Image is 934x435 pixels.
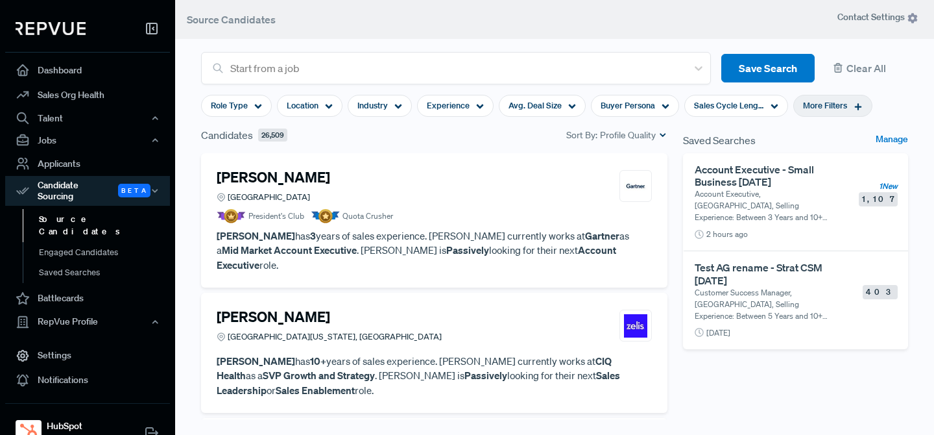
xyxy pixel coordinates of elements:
[5,368,170,393] a: Notifications
[217,243,616,271] strong: Account Executive
[5,82,170,107] a: Sales Org Health
[5,176,170,206] div: Candidate Sourcing
[217,354,295,367] strong: [PERSON_NAME]
[228,191,310,203] span: [GEOGRAPHIC_DATA]
[5,58,170,82] a: Dashboard
[624,314,647,338] img: Zelis
[803,99,847,112] span: More Filters
[217,229,295,242] strong: [PERSON_NAME]
[222,243,357,256] strong: Mid Market Account Executive
[694,99,764,112] span: Sales Cycle Length
[585,229,619,242] strong: Gartner
[357,99,388,112] span: Industry
[566,129,667,142] div: Sort By:
[837,10,918,24] span: Contact Settings
[248,210,304,222] span: President's Club
[5,151,170,176] a: Applicants
[5,311,170,333] button: RepVue Profile
[683,132,756,148] span: Saved Searches
[5,129,170,151] button: Jobs
[311,209,340,223] img: Quota Badge
[695,287,840,322] p: Customer Success Manager, [GEOGRAPHIC_DATA], Selling Experience: Between 5 Years and 10+ Years, S...
[23,242,187,263] a: Engaged Candidates
[5,176,170,206] button: Candidate Sourcing Beta
[876,132,908,148] a: Manage
[47,419,117,433] strong: HubSpot
[23,209,187,242] a: Source Candidates
[5,107,170,129] button: Talent
[217,354,652,398] p: has years of sales experience. [PERSON_NAME] currently works at as a . [PERSON_NAME] is looking f...
[342,210,393,222] span: Quota Crusher
[23,262,187,283] a: Saved Searches
[600,129,656,142] span: Profile Quality
[217,169,330,186] h4: [PERSON_NAME]
[509,99,562,112] span: Avg. Deal Size
[825,54,908,83] button: Clear All
[446,243,489,256] strong: Passively
[211,99,248,112] span: Role Type
[201,127,253,143] span: Candidates
[863,285,898,299] span: 403
[464,369,507,382] strong: Passively
[258,129,287,142] span: 26,509
[217,308,330,325] h4: [PERSON_NAME]
[228,330,442,343] span: [GEOGRAPHIC_DATA][US_STATE], [GEOGRAPHIC_DATA]
[695,188,840,223] p: Account Executive, [GEOGRAPHIC_DATA], Selling Experience: Between 3 Years and 10+ Years, Software...
[706,229,748,240] span: 2 hours ago
[695,262,856,286] h6: Test AG rename - Strat CSM [DATE]
[287,99,318,112] span: Location
[721,54,815,83] button: Save Search
[5,343,170,368] a: Settings
[427,99,470,112] span: Experience
[276,384,355,397] strong: Sales Enablement
[706,327,730,339] span: [DATE]
[217,229,652,273] p: has years of sales experience. [PERSON_NAME] currently works at as a . [PERSON_NAME] is looking f...
[118,184,150,197] span: Beta
[217,369,620,397] strong: Sales Leadership
[16,22,86,35] img: RepVue
[310,354,326,367] strong: 10+
[187,13,276,26] span: Source Candidates
[5,286,170,311] a: Battlecards
[601,99,655,112] span: Buyer Persona
[695,164,856,188] h6: Account Executive - Small Business [DATE]
[217,209,246,223] img: President Badge
[879,180,898,192] span: 1 New
[263,369,375,382] strong: SVP Growth and Strategy
[624,175,647,198] img: Gartner
[310,229,316,242] strong: 3
[859,192,898,206] span: 1,107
